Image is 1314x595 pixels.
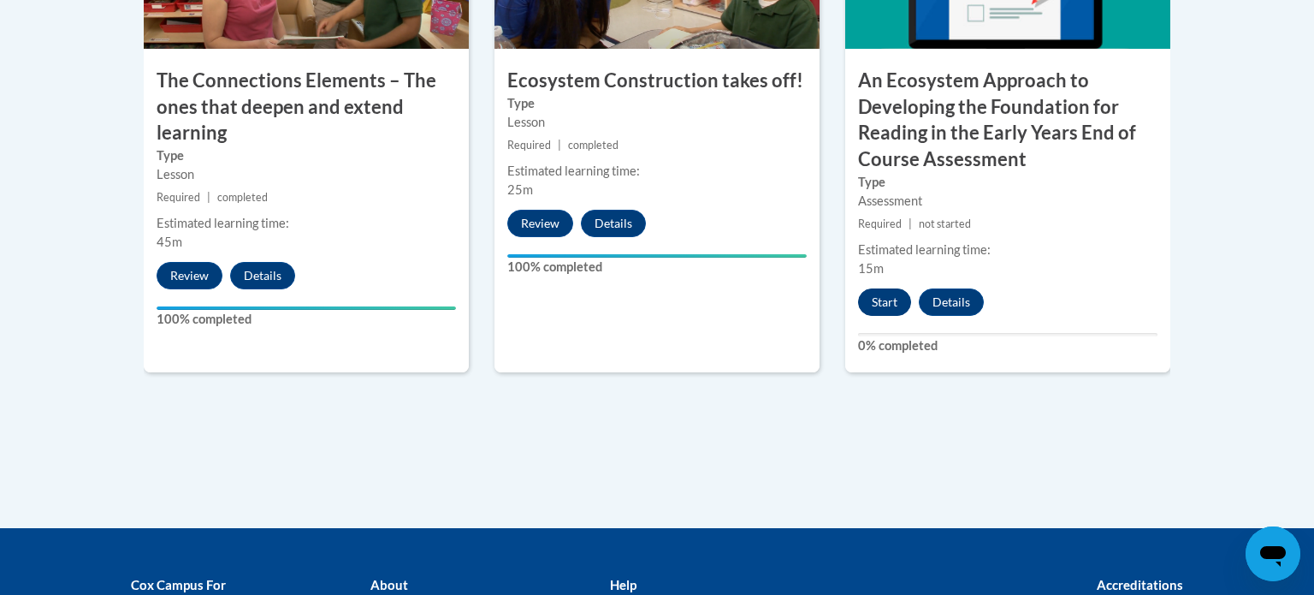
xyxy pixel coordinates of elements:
[131,577,226,592] b: Cox Campus For
[858,241,1157,259] div: Estimated learning time:
[230,262,295,289] button: Details
[370,577,408,592] b: About
[157,310,456,329] label: 100% completed
[217,191,268,204] span: completed
[858,217,902,230] span: Required
[1097,577,1183,592] b: Accreditations
[610,577,636,592] b: Help
[507,182,533,197] span: 25m
[507,210,573,237] button: Review
[144,68,469,146] h3: The Connections Elements – The ones that deepen and extend learning
[507,139,551,152] span: Required
[157,235,182,249] span: 45m
[494,68,820,94] h3: Ecosystem Construction takes off!
[858,261,884,276] span: 15m
[858,173,1157,192] label: Type
[858,289,911,316] button: Start
[919,289,984,316] button: Details
[568,139,619,152] span: completed
[858,336,1157,355] label: 0% completed
[507,162,807,181] div: Estimated learning time:
[157,262,222,289] button: Review
[207,191,210,204] span: |
[157,146,456,165] label: Type
[919,217,971,230] span: not started
[558,139,561,152] span: |
[845,68,1170,173] h3: An Ecosystem Approach to Developing the Foundation for Reading in the Early Years End of Course A...
[507,258,807,277] label: 100% completed
[507,113,807,132] div: Lesson
[157,165,456,184] div: Lesson
[157,306,456,310] div: Your progress
[581,210,646,237] button: Details
[909,217,912,230] span: |
[858,192,1157,211] div: Assessment
[507,94,807,113] label: Type
[1246,527,1300,581] iframe: Button to launch messaging window, conversation in progress
[157,214,456,233] div: Estimated learning time:
[507,254,807,258] div: Your progress
[157,191,200,204] span: Required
